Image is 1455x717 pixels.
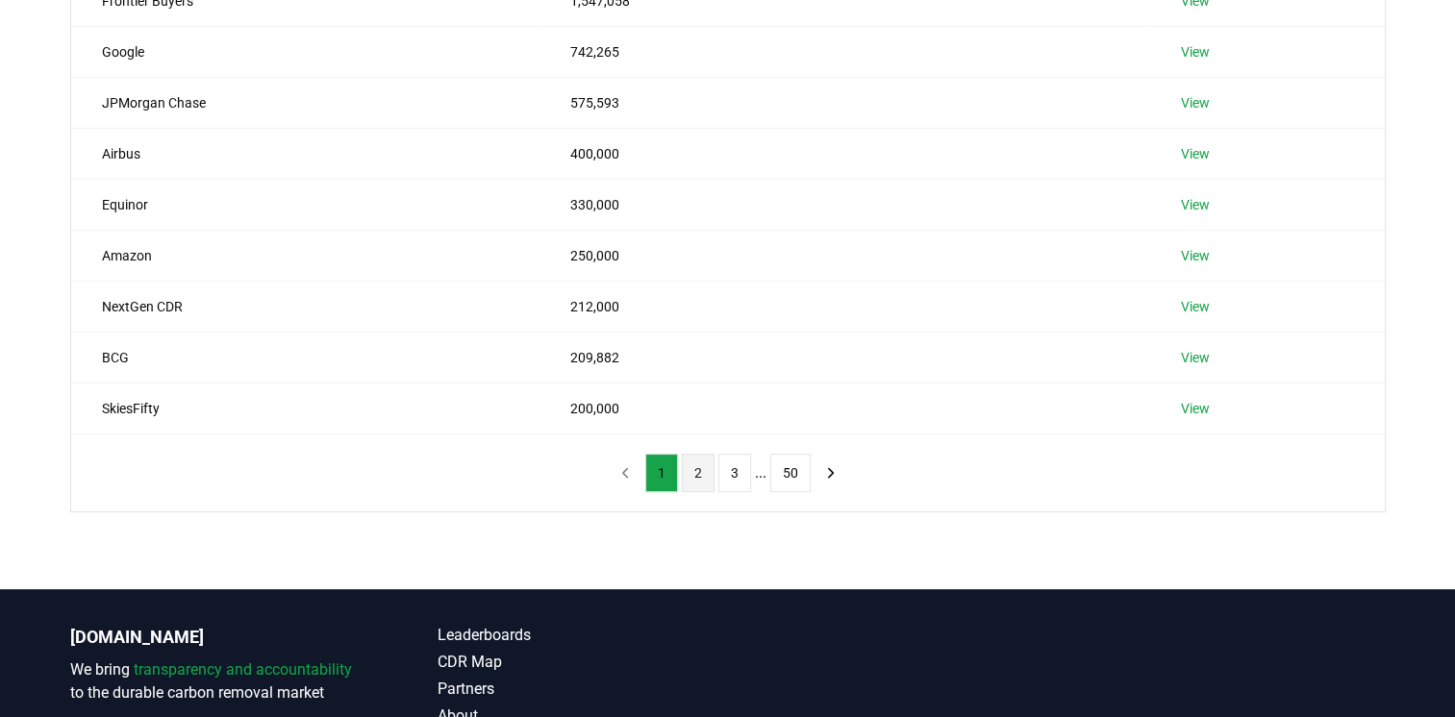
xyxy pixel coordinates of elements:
td: 250,000 [539,230,1150,281]
button: next page [815,454,847,492]
a: Leaderboards [438,624,728,647]
td: 212,000 [539,281,1150,332]
td: 742,265 [539,26,1150,77]
a: View [1181,297,1210,316]
td: Airbus [71,128,540,179]
a: View [1181,93,1210,112]
a: View [1181,399,1210,418]
td: Amazon [71,230,540,281]
p: [DOMAIN_NAME] [70,624,361,651]
li: ... [755,461,766,484]
td: BCG [71,332,540,383]
button: 50 [770,454,811,492]
td: SkiesFifty [71,383,540,433]
td: 400,000 [539,128,1150,179]
td: JPMorgan Chase [71,77,540,128]
td: 200,000 [539,383,1150,433]
a: View [1181,246,1210,265]
button: 2 [682,454,715,492]
td: 209,882 [539,332,1150,383]
a: View [1181,42,1210,62]
a: View [1181,144,1210,163]
p: We bring to the durable carbon removal market [70,658,361,705]
a: CDR Map [438,651,728,674]
td: 575,593 [539,77,1150,128]
a: Partners [438,678,728,701]
td: Equinor [71,179,540,230]
button: 3 [718,454,751,492]
td: Google [71,26,540,77]
a: View [1181,195,1210,214]
span: transparency and accountability [134,660,352,679]
td: 330,000 [539,179,1150,230]
td: NextGen CDR [71,281,540,332]
a: View [1181,348,1210,367]
button: 1 [645,454,678,492]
